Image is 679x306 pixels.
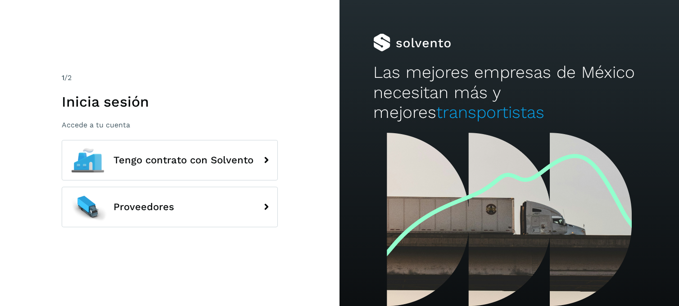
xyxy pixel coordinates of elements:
[62,187,278,227] button: Proveedores
[436,103,544,122] span: transportistas
[62,72,278,83] div: /2
[62,121,278,129] p: Accede a tu cuenta
[373,63,645,122] h2: Las mejores empresas de México necesitan más y mejores
[62,140,278,180] button: Tengo contrato con Solvento
[113,202,174,212] span: Proveedores
[113,155,253,166] span: Tengo contrato con Solvento
[62,73,64,82] span: 1
[62,93,278,110] h1: Inicia sesión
